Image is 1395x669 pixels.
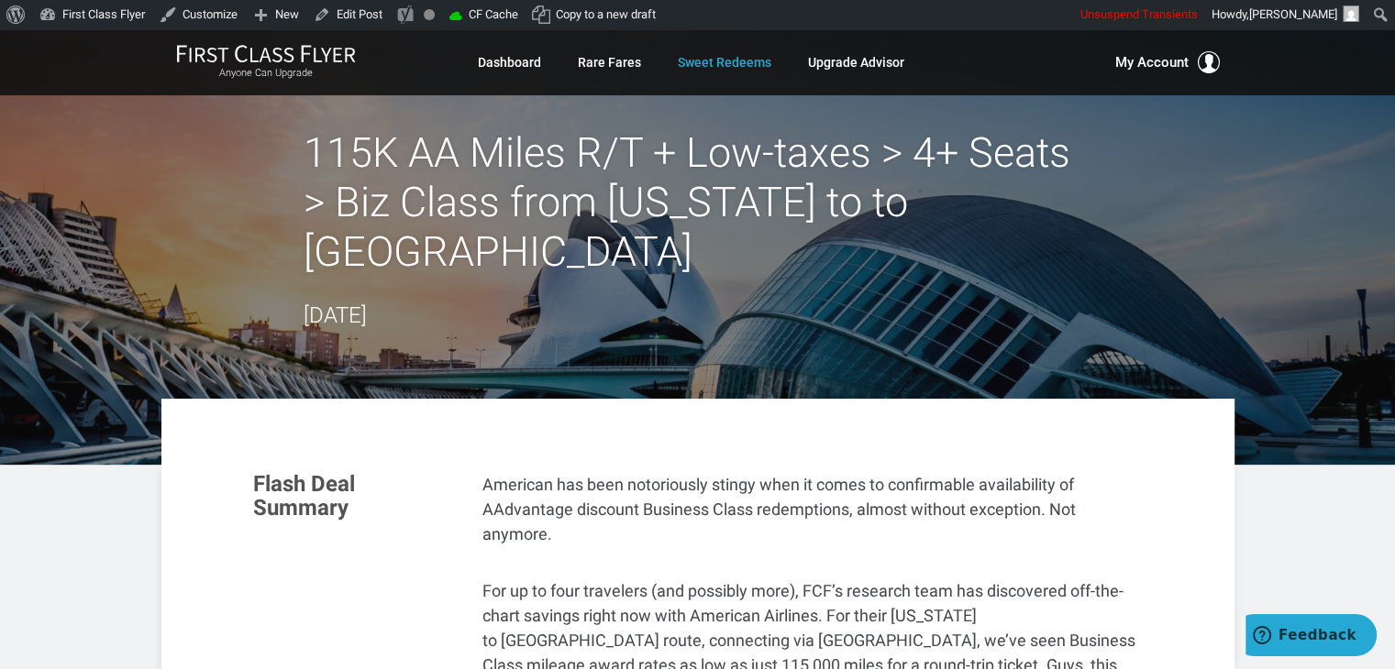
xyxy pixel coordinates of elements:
time: [DATE] [304,302,367,328]
p: American has been notoriously stingy when it comes to confirmable availability of AAdvantage disc... [482,472,1143,546]
h3: Flash Deal Summary [253,472,455,521]
small: Anyone Can Upgrade [176,67,356,80]
a: Dashboard [478,46,541,79]
span: My Account [1115,51,1189,73]
span: Unsuspend Transients [1080,7,1198,21]
button: My Account [1115,51,1220,73]
img: First Class Flyer [176,44,356,63]
a: First Class FlyerAnyone Can Upgrade [176,44,356,81]
a: Upgrade Advisor [808,46,904,79]
iframe: Opens a widget where you can find more information [1246,614,1377,660]
a: Rare Fares [578,46,641,79]
span: [PERSON_NAME] [1249,7,1337,21]
a: Sweet Redeems [678,46,771,79]
h2: 115K AA Miles R/T + Low-taxes > 4+ Seats > Biz Class from [US_STATE] to to [GEOGRAPHIC_DATA] [304,128,1092,277]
